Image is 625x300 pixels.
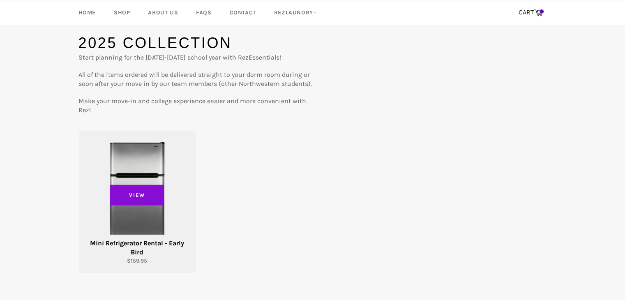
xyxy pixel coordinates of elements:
a: FAQs [188,0,219,25]
p: Start planning for the [DATE]-[DATE] school year with RezEssentials! [78,53,313,62]
a: Contact [221,0,264,25]
div: Mini Refrigerator Rental - Early Bird [84,239,190,257]
p: All of the items ordered will be delivered straight to your dorm room during or soon after your m... [78,70,313,88]
span: View [110,185,164,205]
a: Mini Refrigerator Rental - Early Bird Mini Refrigerator Rental - Early Bird $159.95 View [78,131,196,273]
a: CART [514,4,547,21]
h1: 2025 Collection [78,33,313,53]
a: RezLaundry [266,0,325,25]
p: Make your move-in and college experience easier and more convenient with Rez! [78,97,313,115]
a: Home [70,0,104,25]
a: About Us [140,0,186,25]
a: Shop [106,0,138,25]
